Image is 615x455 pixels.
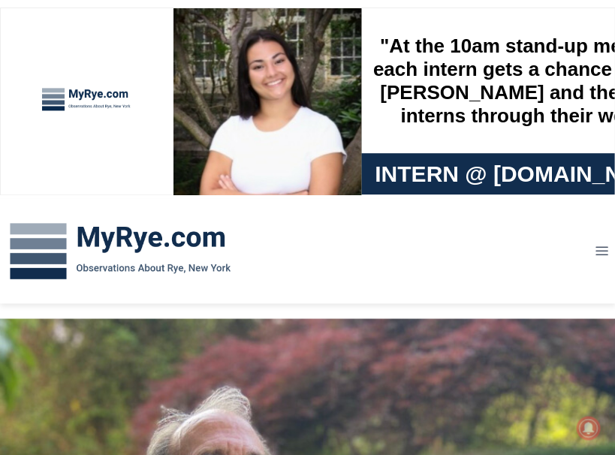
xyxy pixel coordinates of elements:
span: Open Tues. - Sun. [PHONE_NUMBER] [5,155,147,212]
a: Open Tues. - Sun. [PHONE_NUMBER] [1,151,151,187]
div: "[PERSON_NAME]'s draw is the fine variety of pristine raw fish kept on hand" [155,94,221,179]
